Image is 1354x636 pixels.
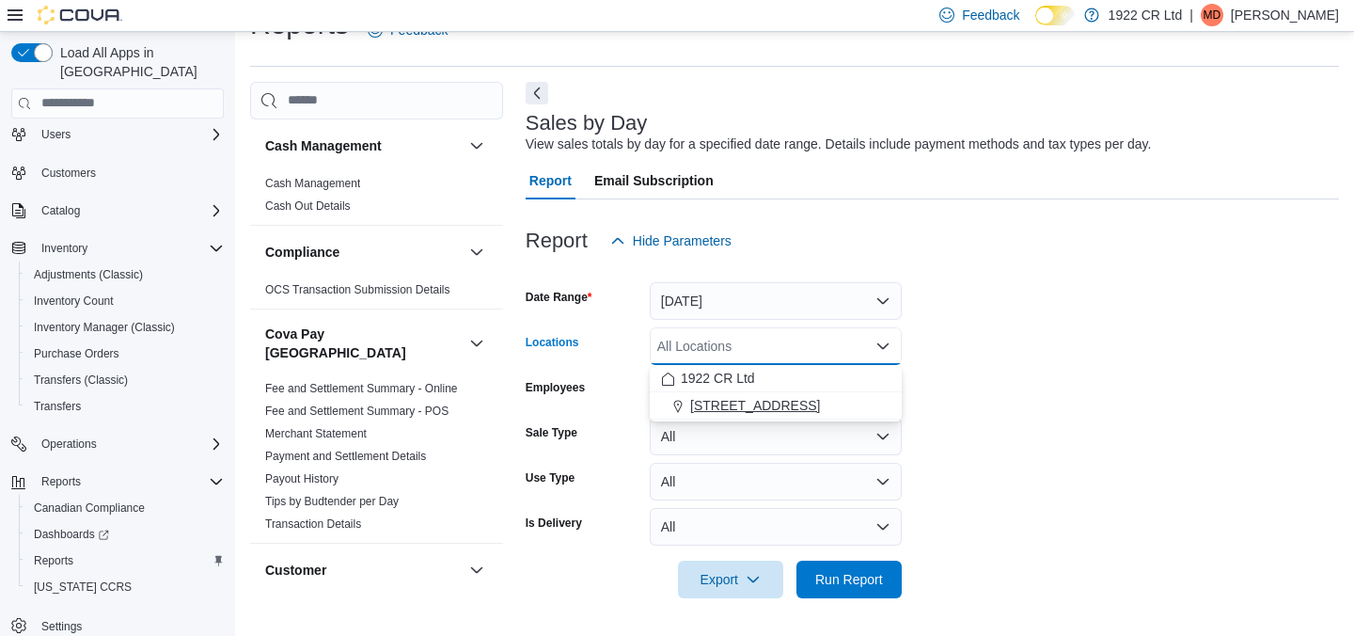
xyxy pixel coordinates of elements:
label: Employees [526,380,585,395]
span: Users [41,127,71,142]
img: Cova [38,6,122,24]
span: Report [529,162,572,199]
button: Users [34,123,78,146]
h3: Cash Management [265,136,382,155]
span: Operations [34,433,224,455]
button: Reports [4,469,231,495]
button: Inventory Manager (Classic) [19,314,231,341]
label: Sale Type [526,425,577,440]
span: Washington CCRS [26,576,224,598]
span: Transfers (Classic) [26,369,224,391]
label: Is Delivery [526,516,582,531]
button: Catalog [34,199,87,222]
span: Cash Out Details [265,199,351,214]
span: Inventory [41,241,87,256]
span: Transaction Details [265,517,361,532]
span: Payout History [265,471,338,486]
a: Dashboards [26,523,117,546]
a: Transfers (Classic) [26,369,135,391]
span: Export [689,561,772,598]
a: Transfers [26,395,88,418]
div: View sales totals by day for a specified date range. Details include payment methods and tax type... [526,135,1152,154]
span: Tips by Budtender per Day [265,494,399,509]
button: Reports [34,470,88,493]
button: Cash Management [465,135,488,157]
span: Payment and Settlement Details [265,449,426,464]
a: [US_STATE] CCRS [26,576,139,598]
a: Cash Management [265,177,360,190]
input: Dark Mode [1035,6,1075,25]
button: All [650,418,902,455]
span: Transfers [26,395,224,418]
button: All [650,508,902,546]
span: Purchase Orders [34,346,119,361]
button: Customers [4,159,231,186]
a: Cash Out Details [265,199,351,213]
button: Customer [265,561,462,580]
span: Reports [34,470,224,493]
span: Inventory Count [34,294,114,309]
button: [US_STATE] CCRS [19,574,231,600]
a: Purchase Orders [26,342,127,365]
button: Next [526,82,548,104]
h3: Report [526,230,588,252]
span: Reports [34,553,73,568]
a: Payment and Settlement Details [265,450,426,463]
button: Catalog [4,198,231,224]
div: Mike Dunn [1201,4,1223,26]
span: Merchant Statement [265,426,367,441]
span: Canadian Compliance [34,501,145,516]
button: Export [678,561,783,598]
span: Fee and Settlement Summary - POS [265,404,449,419]
span: Reports [26,549,224,572]
span: [US_STATE] CCRS [34,580,132,595]
button: All [650,463,902,501]
a: Adjustments (Classic) [26,263,150,286]
button: [STREET_ADDRESS] [650,392,902,420]
span: Operations [41,437,97,452]
button: Transfers [19,393,231,420]
button: Transfers (Classic) [19,367,231,393]
button: Cova Pay [GEOGRAPHIC_DATA] [265,325,462,362]
span: Inventory Count [26,290,224,312]
a: Merchant Statement [265,427,367,440]
div: Compliance [250,278,503,309]
button: Compliance [265,243,462,262]
h3: Customer [265,561,326,580]
a: Canadian Compliance [26,497,152,519]
button: Close list of options [875,339,890,354]
span: Purchase Orders [26,342,224,365]
div: Cova Pay [GEOGRAPHIC_DATA] [250,377,503,543]
div: Choose from the following options [650,365,902,420]
a: Payout History [265,472,338,485]
a: Inventory Manager (Classic) [26,316,182,339]
span: 1922 CR Ltd [681,369,755,388]
span: Dashboards [26,523,224,546]
button: Run Report [796,561,902,598]
span: Settings [41,619,82,634]
div: Cash Management [250,172,503,225]
a: OCS Transaction Submission Details [265,283,450,296]
span: Customers [34,161,224,184]
button: Adjustments (Classic) [19,262,231,288]
a: Fee and Settlement Summary - POS [265,405,449,418]
a: Dashboards [19,521,231,548]
button: Operations [34,433,104,455]
span: Inventory [34,237,224,260]
a: Customers [34,162,103,184]
label: Locations [526,335,579,350]
label: Date Range [526,290,592,305]
span: Load All Apps in [GEOGRAPHIC_DATA] [53,43,224,81]
span: Inventory Manager (Classic) [26,316,224,339]
span: Transfers [34,399,81,414]
span: Canadian Compliance [26,497,224,519]
h3: Compliance [265,243,339,262]
button: Inventory [4,235,231,262]
span: Reports [41,474,81,489]
span: Cash Management [265,176,360,191]
span: [STREET_ADDRESS] [690,396,820,415]
a: Inventory Count [26,290,121,312]
span: Dashboards [34,527,109,542]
